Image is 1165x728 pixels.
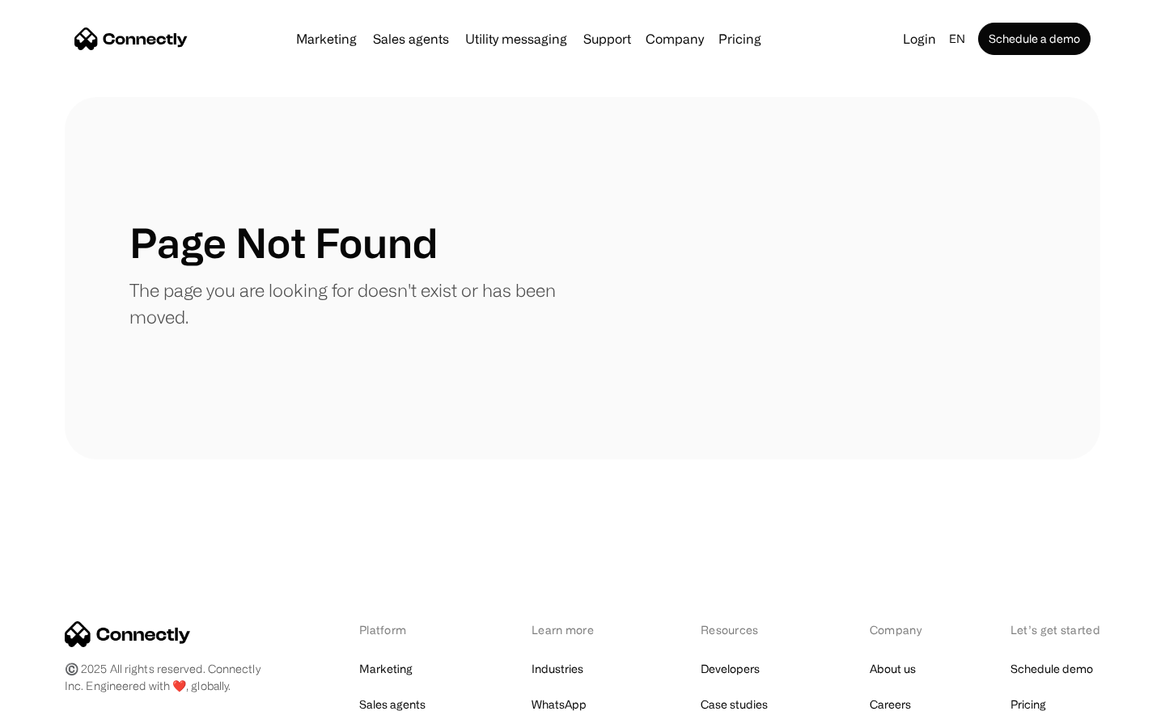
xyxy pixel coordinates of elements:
[712,32,768,45] a: Pricing
[16,698,97,722] aside: Language selected: English
[646,28,704,50] div: Company
[32,700,97,722] ul: Language list
[359,621,447,638] div: Platform
[359,658,413,680] a: Marketing
[459,32,574,45] a: Utility messaging
[701,693,768,716] a: Case studies
[290,32,363,45] a: Marketing
[870,621,926,638] div: Company
[870,658,916,680] a: About us
[701,658,760,680] a: Developers
[870,693,911,716] a: Careers
[896,28,943,50] a: Login
[366,32,455,45] a: Sales agents
[978,23,1091,55] a: Schedule a demo
[532,621,616,638] div: Learn more
[129,277,582,330] p: The page you are looking for doesn't exist or has been moved.
[949,28,965,50] div: en
[129,218,438,267] h1: Page Not Found
[1010,693,1046,716] a: Pricing
[1010,658,1093,680] a: Schedule demo
[532,658,583,680] a: Industries
[1010,621,1100,638] div: Let’s get started
[532,693,587,716] a: WhatsApp
[701,621,786,638] div: Resources
[577,32,638,45] a: Support
[359,693,426,716] a: Sales agents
